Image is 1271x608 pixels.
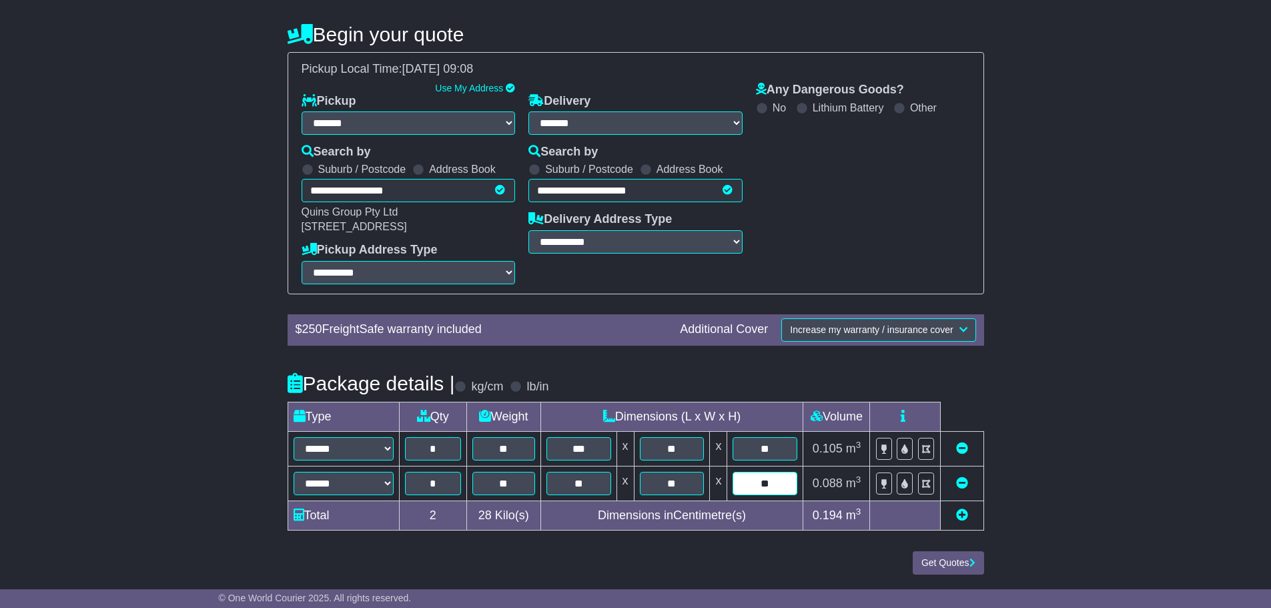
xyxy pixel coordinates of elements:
[856,440,861,450] sup: 3
[288,372,455,394] h4: Package details |
[710,466,727,501] td: x
[302,221,407,232] span: [STREET_ADDRESS]
[402,62,474,75] span: [DATE] 09:08
[545,163,633,176] label: Suburb / Postcode
[813,509,843,522] span: 0.194
[540,501,803,530] td: Dimensions in Centimetre(s)
[657,163,723,176] label: Address Book
[219,593,412,603] span: © One World Courier 2025. All rights reserved.
[528,145,598,160] label: Search by
[399,402,466,431] td: Qty
[289,322,674,337] div: $ FreightSafe warranty included
[288,23,984,45] h4: Begin your quote
[856,475,861,485] sup: 3
[528,94,590,109] label: Delivery
[616,466,634,501] td: x
[956,442,968,455] a: Remove this item
[616,431,634,466] td: x
[756,83,904,97] label: Any Dangerous Goods?
[478,509,492,522] span: 28
[435,83,503,93] a: Use My Address
[295,62,977,77] div: Pickup Local Time:
[466,501,540,530] td: Kilo(s)
[910,101,937,114] label: Other
[399,501,466,530] td: 2
[526,380,548,394] label: lb/in
[956,477,968,490] a: Remove this item
[288,501,399,530] td: Total
[466,402,540,431] td: Weight
[846,477,861,490] span: m
[781,318,975,342] button: Increase my warranty / insurance cover
[528,212,672,227] label: Delivery Address Type
[803,402,870,431] td: Volume
[846,442,861,455] span: m
[773,101,786,114] label: No
[813,442,843,455] span: 0.105
[956,509,968,522] a: Add new item
[813,477,843,490] span: 0.088
[302,322,322,336] span: 250
[288,402,399,431] td: Type
[302,243,438,258] label: Pickup Address Type
[302,94,356,109] label: Pickup
[302,145,371,160] label: Search by
[846,509,861,522] span: m
[471,380,503,394] label: kg/cm
[710,431,727,466] td: x
[540,402,803,431] td: Dimensions (L x W x H)
[856,507,861,517] sup: 3
[302,206,398,218] span: Quins Group Pty Ltd
[790,324,953,335] span: Increase my warranty / insurance cover
[318,163,406,176] label: Suburb / Postcode
[429,163,496,176] label: Address Book
[913,551,984,575] button: Get Quotes
[673,322,775,337] div: Additional Cover
[813,101,884,114] label: Lithium Battery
